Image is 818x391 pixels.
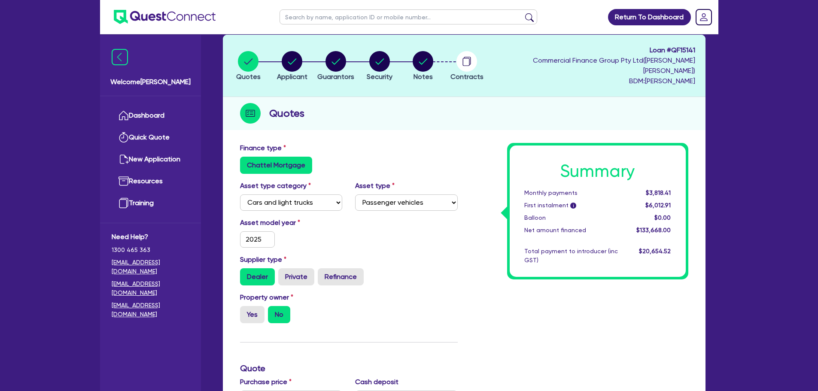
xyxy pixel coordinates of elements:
label: Supplier type [240,255,286,265]
a: [EMAIL_ADDRESS][DOMAIN_NAME] [112,301,189,319]
a: New Application [112,149,189,170]
label: Asset type [355,181,395,191]
a: Dropdown toggle [693,6,715,28]
img: resources [119,176,129,186]
span: Quotes [236,73,261,81]
span: Security [367,73,392,81]
input: Search by name, application ID or mobile number... [280,9,537,24]
label: Dealer [240,268,275,285]
span: $133,668.00 [636,227,671,233]
label: No [268,306,290,323]
img: quest-connect-logo-blue [114,10,216,24]
div: Total payment to introducer (inc GST) [518,247,624,265]
a: Return To Dashboard [608,9,691,25]
img: icon-menu-close [112,49,128,65]
div: Net amount financed [518,226,624,235]
label: Private [278,268,314,285]
h2: Quotes [269,106,304,121]
span: Contracts [450,73,484,81]
button: Applicant [277,51,308,82]
img: quick-quote [119,132,129,142]
a: Training [112,192,189,214]
button: Notes [412,51,434,82]
label: Asset model year [234,218,349,228]
label: Cash deposit [355,377,398,387]
div: Monthly payments [518,188,624,197]
button: Contracts [450,51,484,82]
label: Yes [240,306,265,323]
span: 1300 465 363 [112,246,189,255]
div: First instalment [518,201,624,210]
a: Quick Quote [112,127,189,149]
div: Balloon [518,213,624,222]
a: [EMAIL_ADDRESS][DOMAIN_NAME] [112,258,189,276]
span: $6,012.91 [645,202,671,209]
a: Dashboard [112,105,189,127]
label: Asset type category [240,181,311,191]
label: Purchase price [240,377,292,387]
span: Loan # QF15141 [491,45,695,55]
span: Applicant [277,73,307,81]
label: Refinance [318,268,364,285]
span: Guarantors [317,73,354,81]
span: BDM: [PERSON_NAME] [491,76,695,86]
img: new-application [119,154,129,164]
h1: Summary [524,161,671,182]
span: $20,654.52 [639,248,671,255]
span: Commercial Finance Group Pty Ltd ( [PERSON_NAME] [PERSON_NAME] ) [533,56,695,75]
img: step-icon [240,103,261,124]
a: Resources [112,170,189,192]
label: Property owner [240,292,293,303]
span: $0.00 [654,214,671,221]
a: [EMAIL_ADDRESS][DOMAIN_NAME] [112,279,189,297]
span: Notes [414,73,433,81]
label: Finance type [240,143,286,153]
span: $3,818.41 [646,189,671,196]
span: Need Help? [112,232,189,242]
button: Guarantors [317,51,355,82]
label: Chattel Mortgage [240,157,312,174]
button: Quotes [236,51,261,82]
h3: Quote [240,363,458,373]
span: i [570,203,576,209]
button: Security [366,51,393,82]
img: training [119,198,129,208]
span: Welcome [PERSON_NAME] [110,77,191,87]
